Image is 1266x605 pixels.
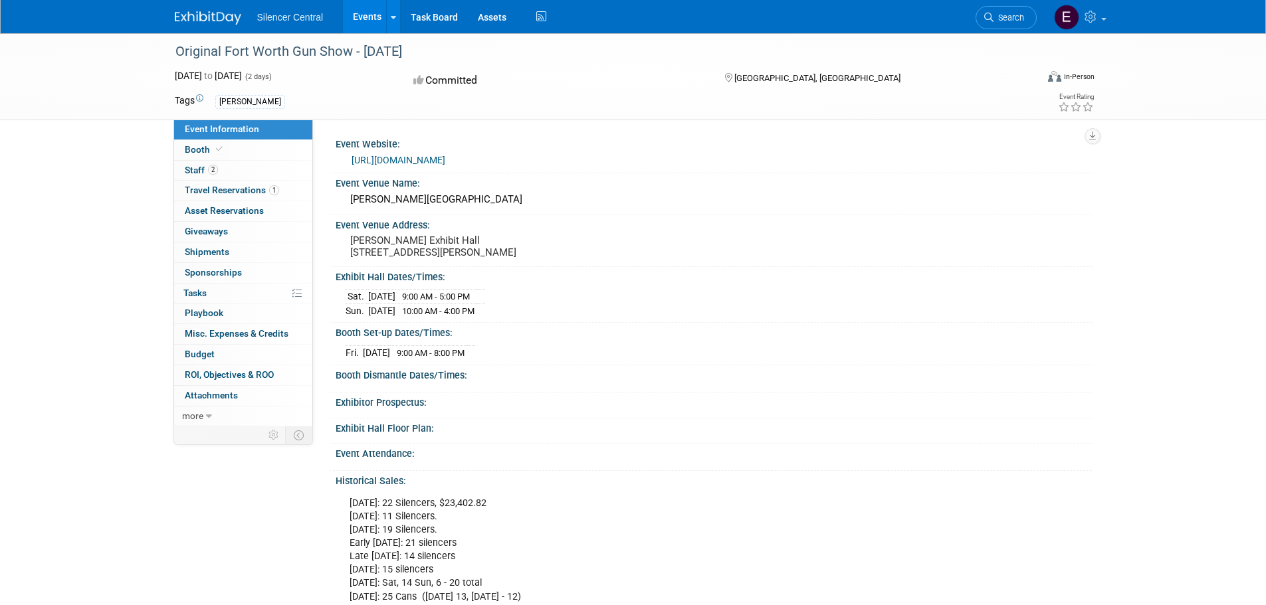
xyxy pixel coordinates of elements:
[1048,71,1061,82] img: Format-Inperson.png
[183,288,207,298] span: Tasks
[402,306,475,316] span: 10:00 AM - 4:00 PM
[175,11,241,25] img: ExhibitDay
[185,369,274,380] span: ROI, Objectives & ROO
[263,426,286,444] td: Personalize Event Tab Strip
[174,324,312,344] a: Misc. Expenses & Credits
[1063,72,1095,82] div: In-Person
[368,290,395,304] td: [DATE]
[185,307,223,318] span: Playbook
[174,284,312,303] a: Tasks
[336,418,1092,435] div: Exhibit Hall Floor Plan:
[402,292,470,302] span: 9:00 AM - 5:00 PM
[336,267,1092,284] div: Exhibit Hall Dates/Times:
[336,365,1092,382] div: Booth Dismantle Dates/Times:
[185,246,229,257] span: Shipments
[336,134,1092,151] div: Event Website:
[175,94,203,109] td: Tags
[336,444,1092,460] div: Event Attendance:
[336,323,1092,339] div: Booth Set-up Dates/Times:
[174,242,312,262] a: Shipments
[185,226,228,236] span: Giveaways
[958,69,1095,89] div: Event Format
[185,267,242,278] span: Sponsorships
[363,345,390,359] td: [DATE]
[976,6,1037,29] a: Search
[285,426,312,444] td: Toggle Event Tabs
[994,13,1024,23] span: Search
[215,95,285,109] div: [PERSON_NAME]
[346,345,363,359] td: Fri.
[202,70,215,81] span: to
[174,120,312,139] a: Event Information
[269,185,279,195] span: 1
[336,215,1092,232] div: Event Venue Address:
[352,155,445,165] a: [URL][DOMAIN_NAME]
[734,73,900,83] span: [GEOGRAPHIC_DATA], [GEOGRAPHIC_DATA]
[185,144,225,155] span: Booth
[185,124,259,134] span: Event Information
[336,471,1092,487] div: Historical Sales:
[174,365,312,385] a: ROI, Objectives & ROO
[174,406,312,426] a: more
[346,303,368,317] td: Sun.
[174,303,312,323] a: Playbook
[336,392,1092,409] div: Exhibitor Prospectus:
[185,328,288,339] span: Misc. Expenses & Credits
[174,222,312,242] a: Giveaways
[174,181,312,201] a: Travel Reservations1
[174,201,312,221] a: Asset Reservations
[397,348,465,358] span: 9:00 AM - 8:00 PM
[174,386,312,406] a: Attachments
[350,234,636,258] pre: [PERSON_NAME] Exhibit Hall [STREET_ADDRESS][PERSON_NAME]
[346,189,1082,210] div: [PERSON_NAME][GEOGRAPHIC_DATA]
[336,173,1092,190] div: Event Venue Name:
[171,40,1017,64] div: Original Fort Worth Gun Show - [DATE]
[185,390,238,400] span: Attachments
[216,145,223,153] i: Booth reservation complete
[244,72,272,81] span: (2 days)
[185,185,279,195] span: Travel Reservations
[1058,94,1094,100] div: Event Rating
[368,303,395,317] td: [DATE]
[185,349,215,359] span: Budget
[175,70,242,81] span: [DATE] [DATE]
[257,12,324,23] span: Silencer Central
[182,410,203,421] span: more
[174,263,312,283] a: Sponsorships
[174,345,312,365] a: Budget
[346,290,368,304] td: Sat.
[174,161,312,181] a: Staff2
[409,69,703,92] div: Committed
[174,140,312,160] a: Booth
[185,205,264,216] span: Asset Reservations
[185,165,218,175] span: Staff
[1054,5,1079,30] img: Emma Houwman
[208,165,218,175] span: 2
